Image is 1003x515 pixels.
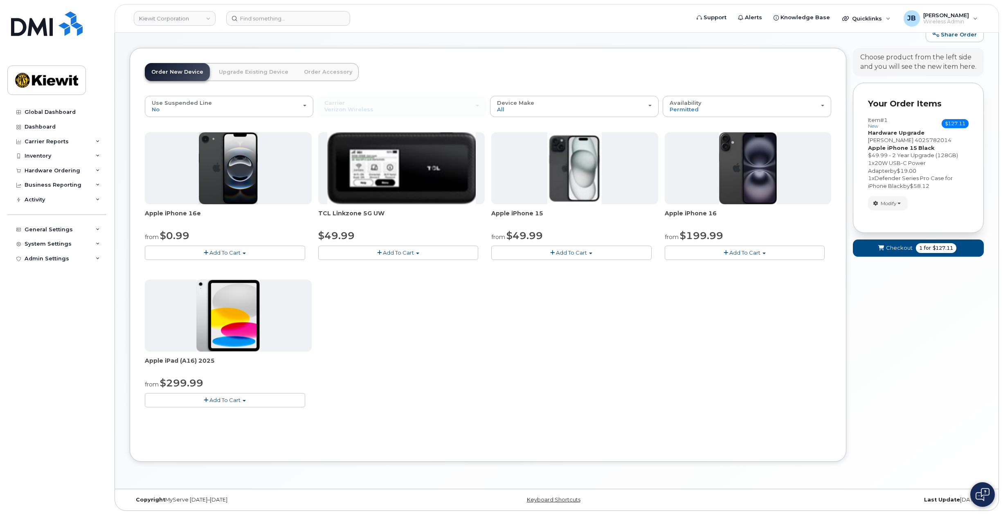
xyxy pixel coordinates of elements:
span: 1 [868,175,872,181]
strong: Hardware Upgrade [868,129,924,136]
strong: Black [918,145,935,151]
input: Find something... [226,11,350,26]
span: $127.11 [933,244,953,252]
span: $49.99 [318,230,355,242]
span: Add To Cart [556,249,587,256]
span: Add To Cart [729,249,760,256]
img: iphone16e.png [199,132,258,204]
span: $299.99 [160,377,203,389]
small: from [145,233,159,241]
p: Your Order Items [868,98,969,110]
span: No [152,106,160,113]
span: All [497,106,504,113]
span: for [922,244,933,252]
button: Add To Cart [145,393,305,407]
span: 1 [919,244,922,252]
div: Quicklinks [837,10,896,27]
a: Share Order [926,26,984,42]
div: x by [868,159,969,174]
span: Modify [881,200,897,207]
span: Availability [670,99,702,106]
span: Add To Cart [209,397,241,403]
div: x by [868,174,969,190]
div: MyServe [DATE]–[DATE] [130,497,414,503]
small: from [665,233,679,241]
span: Add To Cart [209,249,241,256]
span: Knowledge Base [780,14,830,22]
small: from [491,233,505,241]
button: Checkout 1 for $127.11 [853,239,984,256]
img: linkzone5g.png [327,132,476,204]
a: Alerts [732,9,768,26]
h1: New Order [130,20,922,35]
div: TCL Linkzone 5G UW [318,209,485,226]
a: Knowledge Base [768,9,836,26]
span: Wireless Admin [923,18,969,25]
span: [PERSON_NAME] [923,12,969,18]
a: Kiewit Corporation [134,11,216,26]
span: 4025782014 [915,137,951,143]
button: Add To Cart [665,246,825,260]
span: Alerts [745,14,762,22]
a: Order New Device [145,63,210,81]
span: $127.11 [942,119,969,128]
a: Order Accessory [297,63,359,81]
button: Add To Cart [491,246,652,260]
button: Modify [868,196,908,210]
button: Availability Permitted [663,96,831,117]
span: [PERSON_NAME] [868,137,913,143]
span: $19.00 [897,167,916,174]
span: $58.12 [910,183,929,189]
h3: Item [868,117,888,129]
a: Keyboard Shortcuts [527,497,580,503]
span: Support [704,14,726,22]
strong: Apple iPhone 15 [868,145,917,151]
span: $0.99 [160,230,189,242]
span: $199.99 [680,230,723,242]
div: $49.99 - 2 Year Upgrade (128GB) [868,151,969,159]
img: iphone_16_plus.png [719,132,777,204]
span: #1 [880,117,888,123]
span: JB [907,14,916,23]
button: Device Make All [490,96,659,117]
strong: Copyright [136,497,165,503]
div: Apple iPhone 16 [665,209,832,226]
span: Use Suspended Line [152,99,212,106]
div: [DATE] [699,497,984,503]
div: Choose product from the left side and you will see the new item here. [860,53,976,72]
small: new [868,123,878,129]
strong: Last Update [924,497,960,503]
span: 1 [868,160,872,166]
span: Permitted [670,106,699,113]
div: Apple iPhone 15 [491,209,658,226]
img: iphone15.jpg [547,132,602,204]
img: Open chat [976,488,990,501]
div: Apple iPad (A16) 2025 [145,357,312,373]
span: 20W USB-C Power Adapter [868,160,926,174]
div: Jonathan Barfield [898,10,983,27]
span: $49.99 [506,230,543,242]
div: Apple iPhone 16e [145,209,312,226]
span: Add To Cart [383,249,414,256]
span: Defender Series Pro Case for iPhone Black [868,175,953,189]
span: Quicklinks [852,15,882,22]
a: Support [691,9,732,26]
small: from [145,381,159,388]
span: Device Make [497,99,534,106]
button: Add To Cart [145,246,305,260]
img: ipad_11.png [196,280,260,352]
button: Use Suspended Line No [145,96,313,117]
a: Upgrade Existing Device [212,63,295,81]
button: Add To Cart [318,246,479,260]
span: Checkout [886,244,913,252]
